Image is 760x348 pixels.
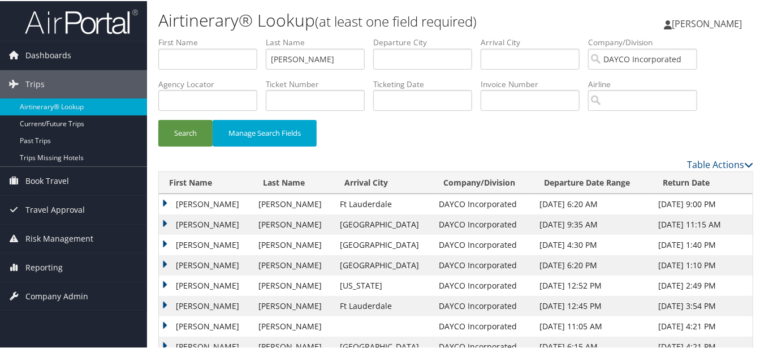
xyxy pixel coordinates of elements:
[653,234,753,254] td: [DATE] 1:40 PM
[25,195,85,223] span: Travel Approval
[433,171,534,193] th: Company/Division
[253,213,334,234] td: [PERSON_NAME]
[158,7,555,31] h1: Airtinerary® Lookup
[253,234,334,254] td: [PERSON_NAME]
[158,36,266,47] label: First Name
[433,274,534,295] td: DAYCO Incorporated
[25,40,71,68] span: Dashboards
[25,281,88,310] span: Company Admin
[433,193,534,213] td: DAYCO Incorporated
[534,213,653,234] td: [DATE] 9:35 AM
[534,171,653,193] th: Departure Date Range: activate to sort column ascending
[534,193,653,213] td: [DATE] 6:20 AM
[158,78,266,89] label: Agency Locator
[653,254,753,274] td: [DATE] 1:10 PM
[159,193,253,213] td: [PERSON_NAME]
[588,78,706,89] label: Airline
[481,78,588,89] label: Invoice Number
[266,78,373,89] label: Ticket Number
[433,213,534,234] td: DAYCO Incorporated
[433,295,534,315] td: DAYCO Incorporated
[653,171,753,193] th: Return Date: activate to sort column ascending
[534,315,653,336] td: [DATE] 11:05 AM
[213,119,317,145] button: Manage Search Fields
[25,166,69,194] span: Book Travel
[334,193,433,213] td: Ft Lauderdale
[481,36,588,47] label: Arrival City
[334,234,433,254] td: [GEOGRAPHIC_DATA]
[653,295,753,315] td: [DATE] 3:54 PM
[25,7,138,34] img: airportal-logo.png
[159,234,253,254] td: [PERSON_NAME]
[159,213,253,234] td: [PERSON_NAME]
[334,295,433,315] td: Ft Lauderdale
[334,213,433,234] td: [GEOGRAPHIC_DATA]
[433,234,534,254] td: DAYCO Incorporated
[534,295,653,315] td: [DATE] 12:45 PM
[433,315,534,336] td: DAYCO Incorporated
[373,78,481,89] label: Ticketing Date
[25,224,93,252] span: Risk Management
[653,274,753,295] td: [DATE] 2:49 PM
[159,315,253,336] td: [PERSON_NAME]
[534,274,653,295] td: [DATE] 12:52 PM
[159,274,253,295] td: [PERSON_NAME]
[687,157,753,170] a: Table Actions
[534,254,653,274] td: [DATE] 6:20 PM
[373,36,481,47] label: Departure City
[25,69,45,97] span: Trips
[159,295,253,315] td: [PERSON_NAME]
[253,295,334,315] td: [PERSON_NAME]
[253,171,334,193] th: Last Name: activate to sort column ascending
[334,254,433,274] td: [GEOGRAPHIC_DATA]
[253,254,334,274] td: [PERSON_NAME]
[334,274,433,295] td: [US_STATE]
[253,274,334,295] td: [PERSON_NAME]
[266,36,373,47] label: Last Name
[588,36,706,47] label: Company/Division
[433,254,534,274] td: DAYCO Incorporated
[159,171,253,193] th: First Name: activate to sort column ascending
[653,193,753,213] td: [DATE] 9:00 PM
[534,234,653,254] td: [DATE] 4:30 PM
[664,6,753,40] a: [PERSON_NAME]
[653,213,753,234] td: [DATE] 11:15 AM
[315,11,477,29] small: (at least one field required)
[25,252,63,281] span: Reporting
[158,119,213,145] button: Search
[334,171,433,193] th: Arrival City: activate to sort column ascending
[253,315,334,336] td: [PERSON_NAME]
[653,315,753,336] td: [DATE] 4:21 PM
[672,16,742,29] span: [PERSON_NAME]
[159,254,253,274] td: [PERSON_NAME]
[253,193,334,213] td: [PERSON_NAME]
